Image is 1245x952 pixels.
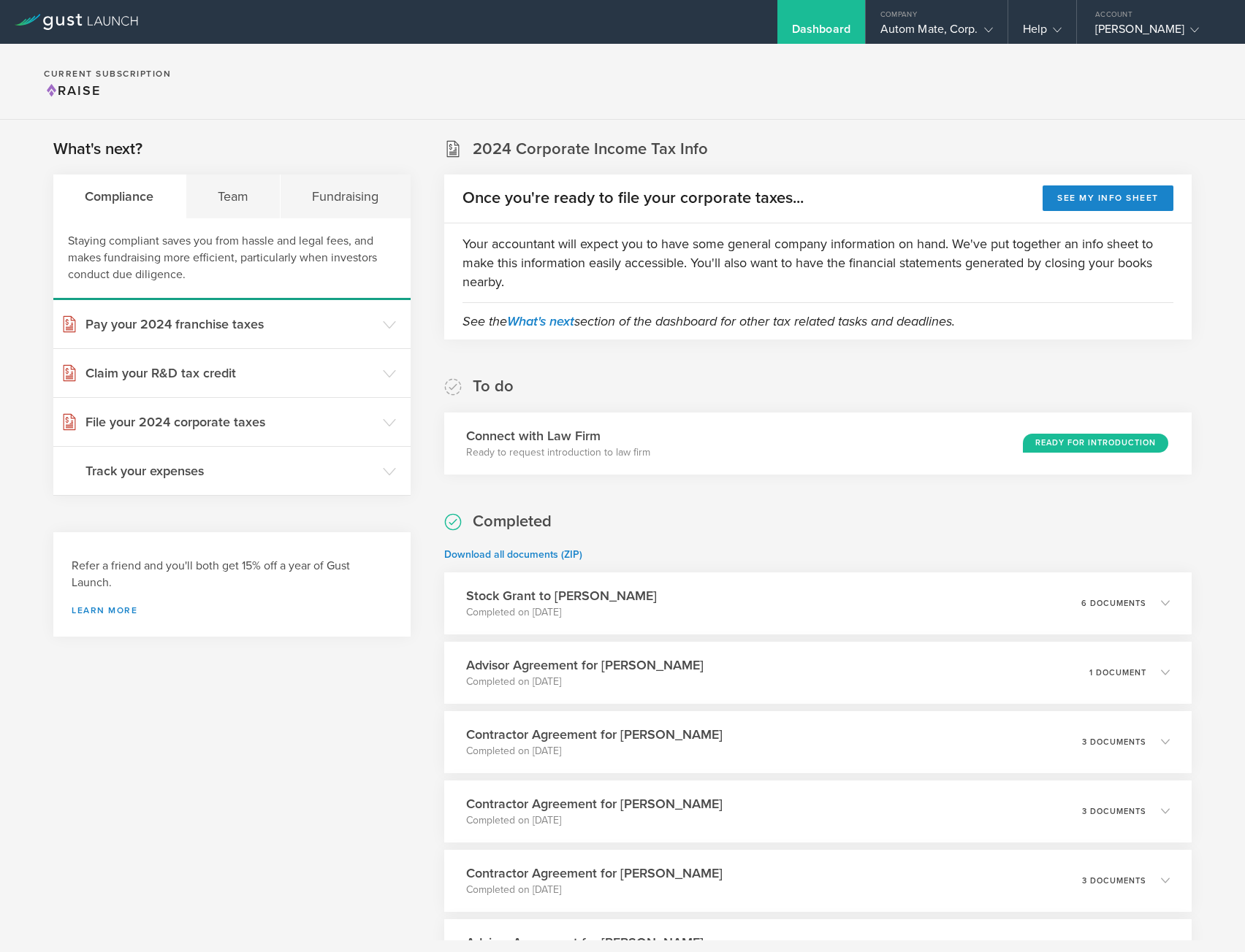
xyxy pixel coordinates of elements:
[462,313,955,329] em: See the section of the dashboard for other tax related tasks and deadlines.
[473,511,552,532] h2: Completed
[444,548,582,561] a: Download all documents (ZIP)
[466,813,723,828] p: Completed on [DATE]
[792,22,850,44] div: Dashboard
[466,864,723,883] h3: Contractor Agreement for [PERSON_NAME]
[466,586,657,605] h3: Stock Grant to [PERSON_NAME]
[72,558,392,591] h3: Refer a friend and you'll both get 15% off a year of Gust Launch.
[85,315,376,334] h3: Pay your 2024 franchise taxes
[466,933,704,952] h3: Advisor Agreement for [PERSON_NAME]
[466,675,704,689] p: Completed on [DATE]
[1082,807,1146,815] p: 3 documents
[44,82,101,99] span: Raise
[53,218,411,300] div: Staying compliant saves you from hassle and legal fees, and makes fundraising more efficient, par...
[444,412,1192,475] div: Connect with Law FirmReady to request introduction to law firmReady for Introduction
[462,234,1173,291] p: Your accountant will expect you to have some general company information on hand. We've put toget...
[186,174,281,218] div: Team
[466,426,650,445] h3: Connect with Law Firm
[473,139,708,160] h2: 2024 Corporate Income Tax Info
[53,139,142,160] h2: What's next?
[281,174,411,218] div: Fundraising
[53,174,186,218] div: Compliance
[473,376,514,397] h2: To do
[44,69,171,78] h2: Current Subscription
[466,656,704,675] h3: Advisor Agreement for [PERSON_NAME]
[466,605,657,620] p: Completed on [DATE]
[85,412,376,431] h3: File your 2024 corporate taxes
[507,313,574,329] a: What's next
[466,445,650,460] p: Ready to request introduction to law firm
[1082,877,1146,885] p: 3 documents
[466,883,723,897] p: Completed on [DATE]
[1023,434,1168,453] div: Ready for Introduction
[880,22,993,44] div: Autom Mate, Corp.
[466,725,723,744] h3: Contractor Agreement for [PERSON_NAME]
[462,188,804,209] h2: Once you're ready to file your corporate taxes...
[1082,738,1146,746] p: 3 documents
[72,606,392,615] a: Learn more
[466,744,723,759] p: Completed on [DATE]
[466,794,723,813] h3: Contractor Agreement for [PERSON_NAME]
[1043,185,1173,211] button: See my info sheet
[1095,22,1219,44] div: [PERSON_NAME]
[1023,22,1062,44] div: Help
[1089,669,1146,677] p: 1 document
[1081,599,1146,607] p: 6 documents
[85,461,376,480] h3: Track your expenses
[85,364,376,383] h3: Claim your R&D tax credit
